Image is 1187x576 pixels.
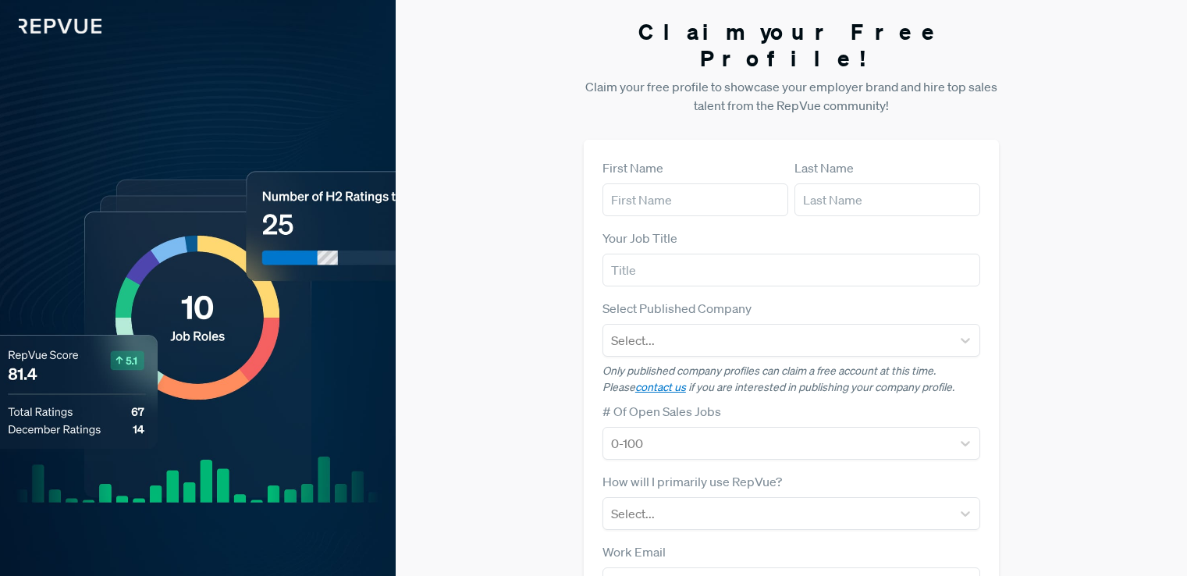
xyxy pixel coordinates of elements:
[602,542,666,561] label: Work Email
[602,183,788,216] input: First Name
[602,363,980,396] p: Only published company profiles can claim a free account at this time. Please if you are interest...
[794,183,980,216] input: Last Name
[602,402,721,421] label: # Of Open Sales Jobs
[602,299,752,318] label: Select Published Company
[584,19,999,71] h3: Claim your Free Profile!
[584,77,999,115] p: Claim your free profile to showcase your employer brand and hire top sales talent from the RepVue...
[635,380,686,394] a: contact us
[794,158,854,177] label: Last Name
[602,472,782,491] label: How will I primarily use RepVue?
[602,158,663,177] label: First Name
[602,254,980,286] input: Title
[602,229,677,247] label: Your Job Title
